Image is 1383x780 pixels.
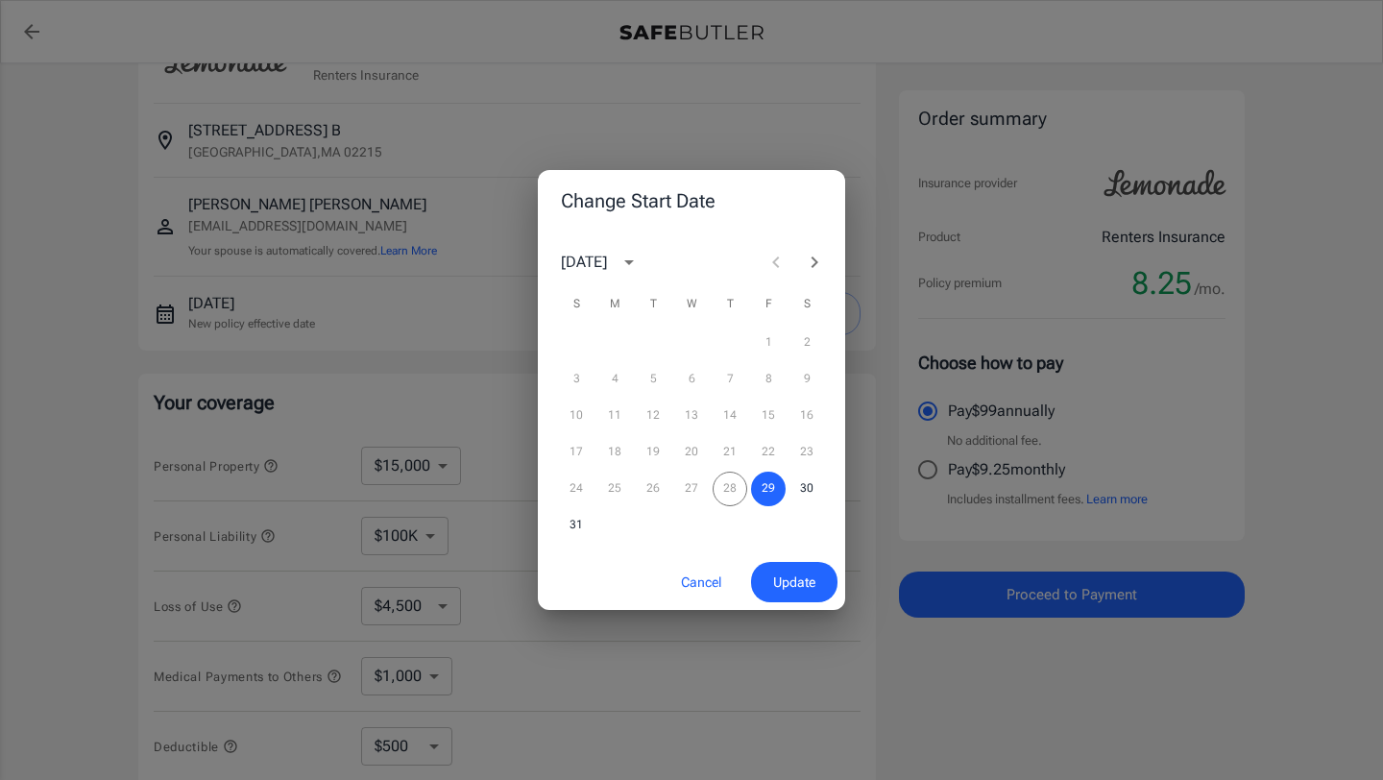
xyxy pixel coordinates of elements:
[674,285,709,324] span: Wednesday
[713,285,747,324] span: Thursday
[561,251,607,274] div: [DATE]
[751,562,837,603] button: Update
[789,472,824,506] button: 30
[636,285,670,324] span: Tuesday
[613,246,645,279] button: calendar view is open, switch to year view
[597,285,632,324] span: Monday
[559,508,594,543] button: 31
[773,571,815,595] span: Update
[789,285,824,324] span: Saturday
[538,170,845,232] h2: Change Start Date
[659,562,743,603] button: Cancel
[795,243,834,281] button: Next month
[559,285,594,324] span: Sunday
[751,472,786,506] button: 29
[751,285,786,324] span: Friday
